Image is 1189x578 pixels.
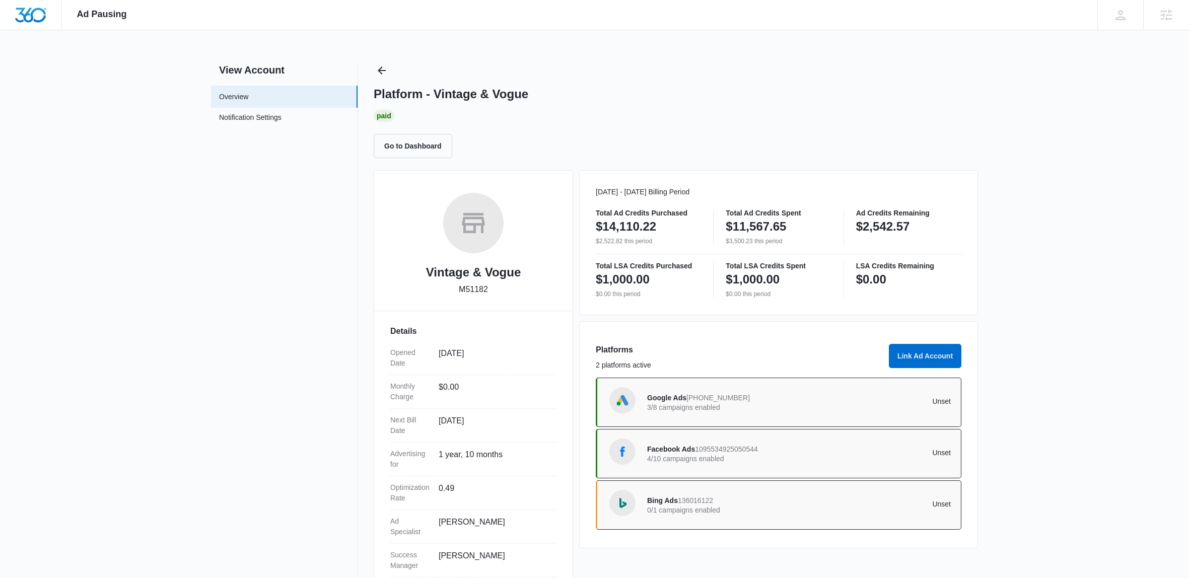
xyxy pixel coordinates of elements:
[439,516,548,537] dd: [PERSON_NAME]
[799,449,951,456] p: Unset
[374,62,390,79] button: Back
[390,476,556,510] div: Optimization Rate0.49
[596,290,701,299] p: $0.00 this period
[390,347,431,369] dt: Opened Date
[678,496,713,504] span: 136016122
[647,445,695,453] span: Facebook Ads
[390,415,431,436] dt: Next Bill Date
[889,344,961,368] button: Link Ad Account
[390,449,431,470] dt: Advertising for
[726,237,831,246] p: $3,500.23 this period
[390,544,556,577] div: Success Manager[PERSON_NAME]
[596,237,701,246] p: $2,522.82 this period
[439,347,548,369] dd: [DATE]
[647,455,799,462] p: 4/10 campaigns enabled
[596,271,650,287] p: $1,000.00
[219,92,248,102] a: Overview
[390,409,556,443] div: Next Bill Date[DATE]
[219,112,282,125] a: Notification Settings
[439,482,548,503] dd: 0.49
[374,110,394,122] div: Paid
[856,262,961,269] p: LSA Credits Remaining
[799,500,951,508] p: Unset
[390,550,431,571] dt: Success Manager
[390,381,431,402] dt: Monthly Charge
[374,87,528,102] h1: Platform - Vintage & Vogue
[799,398,951,405] p: Unset
[211,62,358,78] h2: View Account
[647,507,799,514] p: 0/1 campaigns enabled
[596,480,961,530] a: Bing AdsBing Ads1360161220/1 campaigns enabledUnset
[726,290,831,299] p: $0.00 this period
[615,495,630,511] img: Bing Ads
[459,283,488,296] p: M51182
[439,381,548,402] dd: $0.00
[647,496,678,504] span: Bing Ads
[596,219,656,235] p: $14,110.22
[615,393,630,408] img: Google Ads
[77,9,127,20] span: Ad Pausing
[596,378,961,427] a: Google AdsGoogle Ads[PHONE_NUMBER]3/8 campaigns enabledUnset
[596,360,883,371] p: 2 platforms active
[647,404,799,411] p: 3/8 campaigns enabled
[726,219,786,235] p: $11,567.65
[439,415,548,436] dd: [DATE]
[695,445,758,453] span: 1095534925050544
[726,209,831,216] p: Total Ad Credits Spent
[374,141,458,150] a: Go to Dashboard
[439,550,548,571] dd: [PERSON_NAME]
[596,209,701,216] p: Total Ad Credits Purchased
[439,449,548,470] dd: 1 year, 10 months
[390,341,556,375] div: Opened Date[DATE]
[615,444,630,459] img: Facebook Ads
[596,187,961,197] p: [DATE] - [DATE] Billing Period
[726,262,831,269] p: Total LSA Credits Spent
[390,325,556,337] h3: Details
[686,394,750,402] span: [PHONE_NUMBER]
[390,375,556,409] div: Monthly Charge$0.00
[390,516,431,537] dt: Ad Specialist
[390,443,556,476] div: Advertising for1 year, 10 months
[426,263,521,281] h2: Vintage & Vogue
[726,271,780,287] p: $1,000.00
[390,482,431,503] dt: Optimization Rate
[596,262,701,269] p: Total LSA Credits Purchased
[856,271,886,287] p: $0.00
[390,510,556,544] div: Ad Specialist[PERSON_NAME]
[647,394,686,402] span: Google Ads
[856,209,961,216] p: Ad Credits Remaining
[374,134,452,158] button: Go to Dashboard
[856,219,910,235] p: $2,542.57
[596,429,961,478] a: Facebook AdsFacebook Ads10955349250505444/10 campaigns enabledUnset
[596,344,883,356] h3: Platforms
